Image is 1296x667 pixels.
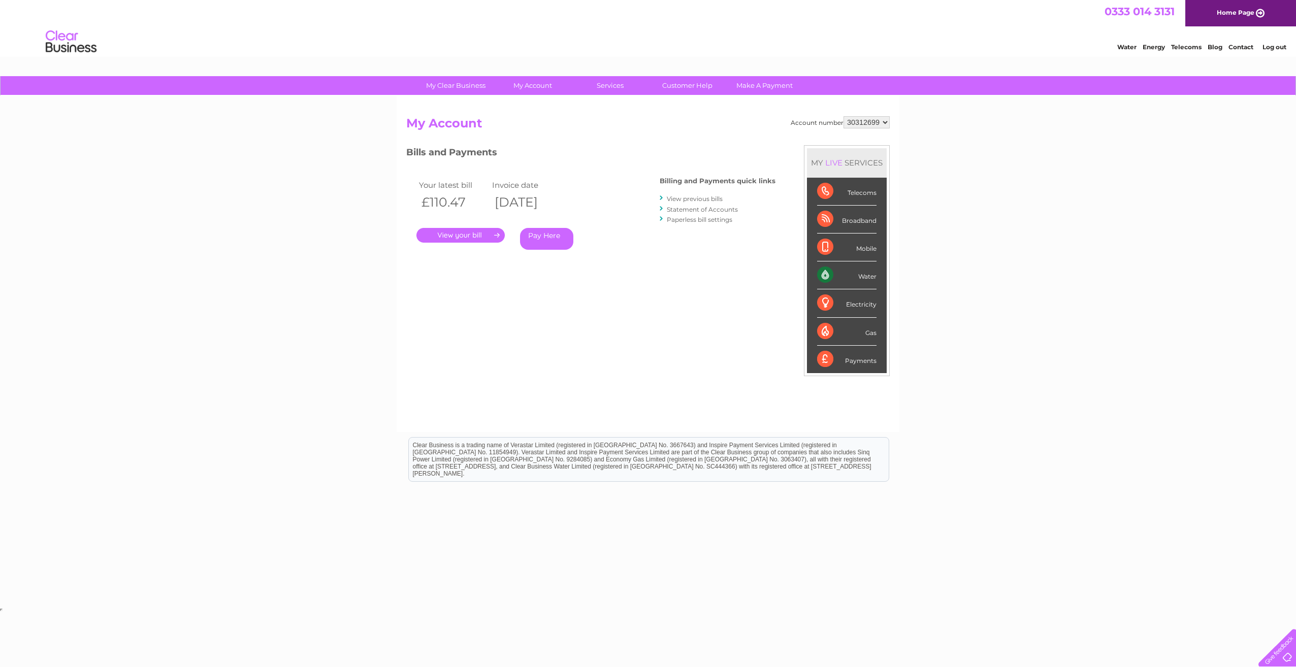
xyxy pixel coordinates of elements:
[645,76,729,95] a: Customer Help
[416,192,490,213] th: £110.47
[1143,43,1165,51] a: Energy
[667,216,732,223] a: Paperless bill settings
[414,76,498,95] a: My Clear Business
[817,178,877,206] div: Telecoms
[1262,43,1286,51] a: Log out
[1105,5,1175,18] a: 0333 014 3131
[490,178,563,192] td: Invoice date
[406,145,775,163] h3: Bills and Payments
[667,195,723,203] a: View previous bills
[1228,43,1253,51] a: Contact
[490,192,563,213] th: [DATE]
[409,6,889,49] div: Clear Business is a trading name of Verastar Limited (registered in [GEOGRAPHIC_DATA] No. 3667643...
[817,289,877,317] div: Electricity
[491,76,575,95] a: My Account
[1208,43,1222,51] a: Blog
[823,158,845,168] div: LIVE
[807,148,887,177] div: MY SERVICES
[817,206,877,234] div: Broadband
[791,116,890,128] div: Account number
[1171,43,1202,51] a: Telecoms
[416,228,505,243] a: .
[416,178,490,192] td: Your latest bill
[45,26,97,57] img: logo.png
[817,261,877,289] div: Water
[406,116,890,136] h2: My Account
[723,76,806,95] a: Make A Payment
[817,234,877,261] div: Mobile
[667,206,738,213] a: Statement of Accounts
[520,228,573,250] a: Pay Here
[817,318,877,346] div: Gas
[568,76,652,95] a: Services
[1117,43,1137,51] a: Water
[660,177,775,185] h4: Billing and Payments quick links
[817,346,877,373] div: Payments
